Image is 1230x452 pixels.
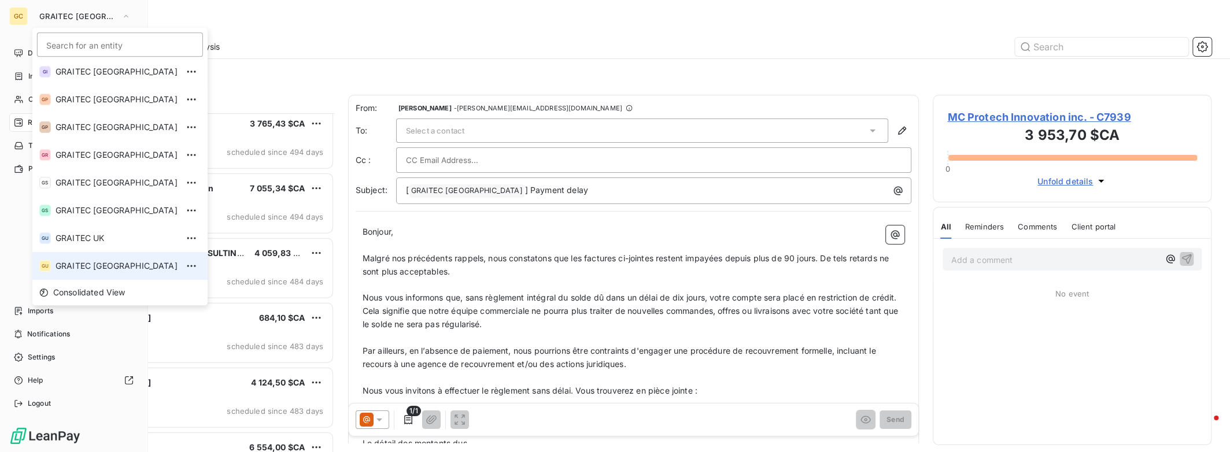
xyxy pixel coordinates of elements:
[356,125,396,136] label: To:
[9,371,138,390] a: Help
[227,277,323,286] span: scheduled since 484 days
[39,232,51,244] div: GU
[945,164,950,173] span: 0
[1034,175,1110,188] button: Unfold details
[56,121,178,133] span: GRAITEC [GEOGRAPHIC_DATA]
[947,125,1197,148] h3: 3 953,70 $CA
[28,71,56,81] span: Invoices
[965,222,1004,231] span: Reminders
[53,287,125,298] span: Consolidated View
[363,292,901,329] span: Nous vous informons que, sans règlement intégral du solde dû dans un délai de dix jours, votre co...
[27,329,70,339] span: Notifications
[56,149,178,161] span: GRAITEC [GEOGRAPHIC_DATA]
[1015,38,1188,56] input: Search
[39,121,51,133] div: GP
[39,66,51,77] div: GI
[227,212,323,221] span: scheduled since 494 days
[249,442,305,452] span: 6 554,00 $CA
[251,377,305,387] span: 4 124,50 $CA
[28,164,62,174] span: Payments
[1055,289,1089,298] span: No event
[398,105,452,112] span: [PERSON_NAME]
[454,105,622,112] span: - [PERSON_NAME][EMAIL_ADDRESS][DOMAIN_NAME]
[406,151,530,169] input: CC Email Address...
[28,398,51,409] span: Logout
[56,232,178,244] span: GRAITEC UK
[28,352,55,362] span: Settings
[1191,413,1218,440] iframe: Intercom live chat
[1018,222,1057,231] span: Comments
[56,260,178,272] span: GRAITEC [GEOGRAPHIC_DATA]
[39,94,51,105] div: GP
[356,102,396,114] span: From:
[880,410,911,428] button: Send
[406,126,464,135] span: Select a contact
[250,118,305,128] span: 3 765,43 $CA
[406,185,409,195] span: [
[37,32,203,57] input: placeholder
[28,140,48,151] span: Tasks
[363,438,467,448] span: Le détail des montants dus
[525,185,588,195] span: ] Payment delay
[1071,222,1116,231] span: Client portal
[227,406,323,416] span: scheduled since 483 days
[39,149,51,161] div: GR
[259,313,305,323] span: 684,10 $CA
[56,94,178,105] span: GRAITEC [GEOGRAPHIC_DATA]
[227,342,323,351] span: scheduled since 483 days
[56,66,178,77] span: GRAITEC [GEOGRAPHIC_DATA]
[39,12,117,21] span: GRAITEC [GEOGRAPHIC_DATA]
[28,94,51,105] span: Clients
[250,183,305,193] span: 7 055,34 $CA
[1037,175,1093,187] span: Unfold details
[56,205,178,216] span: GRAITEC [GEOGRAPHIC_DATA]
[28,306,53,316] span: Imports
[940,222,951,231] span: All
[9,7,28,25] div: GC
[363,386,697,395] span: Nous vous invitons à effectuer le règlement sans délai. Vous trouverez en pièce jointe :
[947,109,1197,125] span: MC Protech Innovation inc. - C7939
[363,227,393,236] span: Bonjour,
[28,375,43,386] span: Help
[356,185,387,195] span: Subject:
[28,48,64,58] span: Dashboard
[356,154,396,166] label: Cc :
[409,184,524,198] span: GRAITEC [GEOGRAPHIC_DATA]
[39,260,51,272] div: GU
[39,177,51,188] div: GS
[56,177,178,188] span: GRAITEC [GEOGRAPHIC_DATA]
[363,253,891,276] span: Malgré nos précédents rappels, nous constatons que les factures ci-jointes restent impayées depui...
[227,147,323,157] span: scheduled since 494 days
[39,205,51,216] div: GS
[9,427,81,445] img: Logo LeanPay
[407,405,420,416] span: 1/1
[28,117,64,128] span: Reminders
[363,346,878,369] span: Par ailleurs, en l’absence de paiement, nous pourrions être contraints d'engager une procédure de...
[254,248,310,258] span: 4 059,83 $CA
